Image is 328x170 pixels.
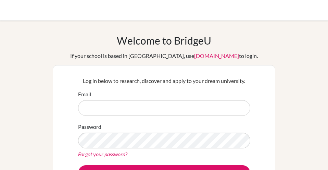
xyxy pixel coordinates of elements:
[78,123,101,131] label: Password
[78,151,127,157] a: Forgot your password?
[70,52,258,60] div: If your school is based in [GEOGRAPHIC_DATA], use to login.
[117,34,211,47] h1: Welcome to BridgeU
[194,52,239,59] a: [DOMAIN_NAME]
[78,90,91,98] label: Email
[78,77,250,85] p: Log in below to research, discover and apply to your dream university.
